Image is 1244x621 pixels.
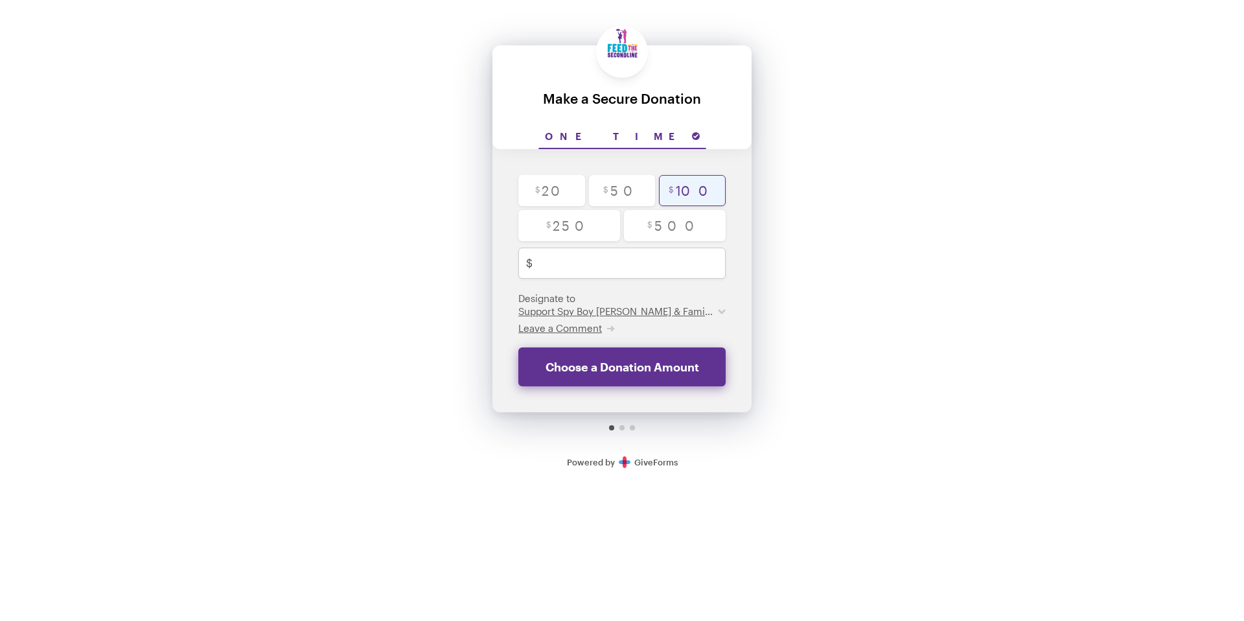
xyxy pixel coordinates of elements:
button: Choose a Donation Amount [518,347,726,386]
a: Secure DonationsPowered byGiveForms [567,457,678,467]
span: Leave a Comment [518,322,602,334]
div: Designate to [518,292,726,318]
button: Leave a Comment [518,322,615,334]
div: Make a Secure Donation [505,91,739,106]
